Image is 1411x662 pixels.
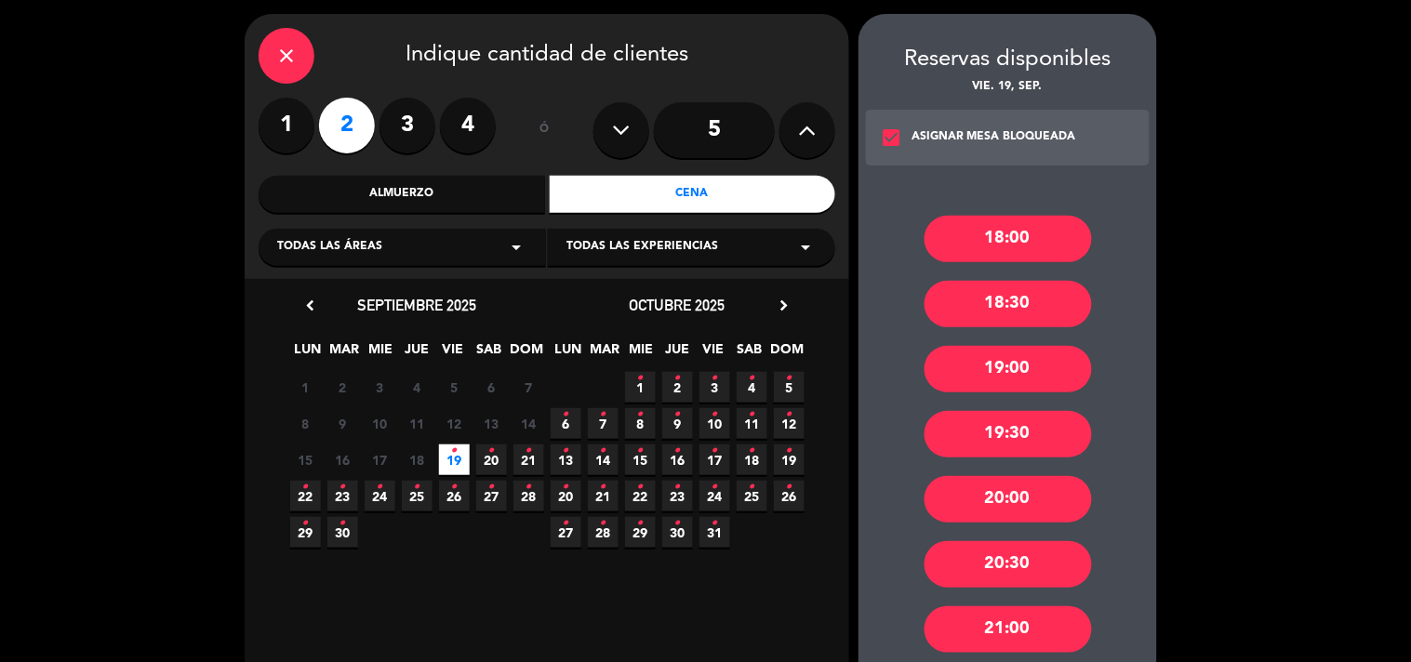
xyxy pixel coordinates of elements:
i: • [637,509,644,538]
i: • [749,400,755,430]
i: • [749,364,755,393]
div: 20:30 [925,541,1092,588]
i: • [786,436,792,466]
span: MAR [590,338,620,369]
span: 5 [439,372,470,403]
span: 11 [737,408,767,439]
i: • [563,472,569,502]
span: 4 [737,372,767,403]
span: 26 [774,481,805,511]
label: 4 [440,98,496,153]
i: • [786,364,792,393]
span: LUN [293,338,324,369]
span: 13 [476,408,507,439]
span: 16 [327,444,358,475]
i: • [563,509,569,538]
i: • [712,509,718,538]
span: 23 [327,481,358,511]
i: • [786,472,792,502]
span: 2 [327,372,358,403]
i: • [451,472,458,502]
span: 15 [625,444,656,475]
span: MAR [329,338,360,369]
span: 6 [476,372,507,403]
i: • [712,472,718,502]
span: 20 [551,481,581,511]
i: • [674,436,681,466]
span: 12 [774,408,805,439]
i: • [414,472,420,502]
span: 22 [625,481,656,511]
div: Almuerzo [259,176,545,213]
span: DOM [771,338,802,369]
span: MIE [366,338,396,369]
span: 21 [588,481,619,511]
span: 19 [439,444,470,475]
i: • [488,472,495,502]
span: 25 [402,481,433,511]
div: Cena [550,176,836,213]
div: 21:00 [925,606,1092,653]
i: • [637,472,644,502]
i: • [674,509,681,538]
i: • [526,436,532,466]
span: 18 [737,444,767,475]
span: LUN [553,338,584,369]
span: DOM [511,338,541,369]
span: 27 [551,517,581,548]
i: • [712,400,718,430]
span: 8 [625,408,656,439]
span: 12 [439,408,470,439]
i: close [275,45,298,67]
i: • [377,472,383,502]
i: • [563,400,569,430]
span: 29 [625,517,656,548]
span: 7 [513,372,544,403]
div: 20:00 [925,476,1092,523]
i: • [674,472,681,502]
span: 15 [290,444,321,475]
i: chevron_right [774,296,793,315]
span: 4 [402,372,433,403]
span: 27 [476,481,507,511]
span: 26 [439,481,470,511]
span: Todas las áreas [277,238,382,257]
span: octubre 2025 [630,296,725,314]
span: 20 [476,444,507,475]
span: 10 [699,408,730,439]
i: • [488,436,495,466]
i: arrow_drop_down [794,236,817,258]
i: check_box [880,126,902,149]
i: • [600,509,606,538]
span: 28 [588,517,619,548]
i: • [563,436,569,466]
div: 18:30 [925,281,1092,327]
i: • [674,400,681,430]
i: • [302,509,309,538]
span: 24 [699,481,730,511]
span: SAB [474,338,505,369]
span: 14 [588,444,619,475]
label: 2 [319,98,375,153]
span: 29 [290,517,321,548]
span: 25 [737,481,767,511]
div: 19:00 [925,346,1092,392]
i: • [600,436,606,466]
span: 16 [662,444,693,475]
i: • [786,400,792,430]
div: ó [514,98,575,163]
span: JUE [662,338,693,369]
div: ASIGNAR MESA BLOQUEADA [912,128,1076,147]
span: 7 [588,408,619,439]
span: 24 [365,481,395,511]
span: 2 [662,372,693,403]
i: • [339,509,346,538]
i: arrow_drop_down [505,236,527,258]
span: VIE [699,338,729,369]
span: 8 [290,408,321,439]
i: • [749,472,755,502]
span: 5 [774,372,805,403]
span: 22 [290,481,321,511]
span: Todas las experiencias [566,238,718,257]
i: • [674,364,681,393]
